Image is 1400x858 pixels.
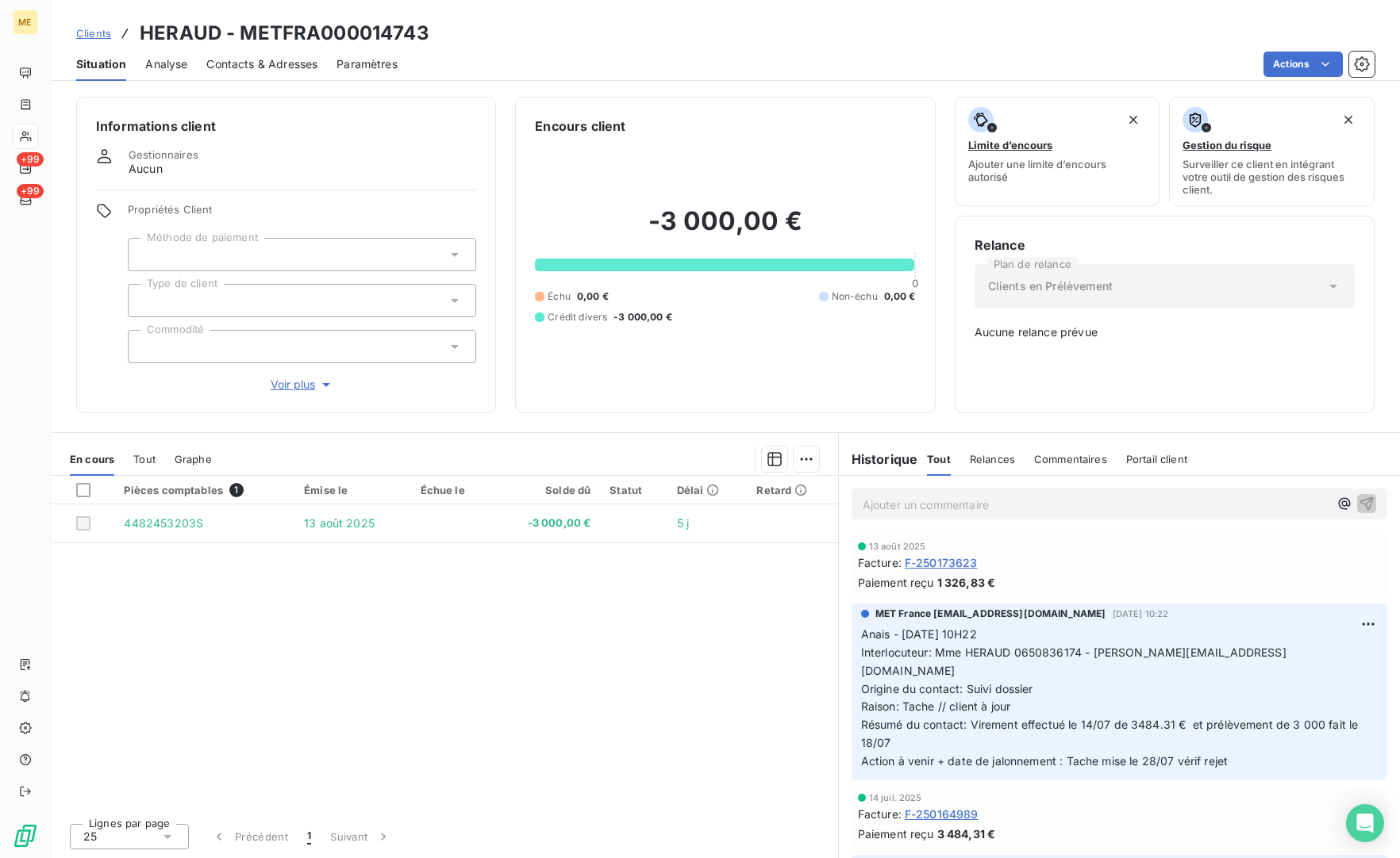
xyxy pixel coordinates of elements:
span: Non-échu [832,289,878,304]
input: Ajouter une valeur [141,339,154,354]
h6: Informations client [96,117,476,136]
div: Pièces comptables [124,483,285,497]
span: Tout [133,453,156,465]
input: Ajouter une valeur [141,293,154,308]
h6: Relance [975,236,1355,255]
span: Échu [548,289,571,304]
span: Relances [970,453,1015,465]
span: Propriétés Client [128,203,476,225]
span: Gestion du risque [1183,139,1271,151]
span: 5 j [677,516,689,530]
span: Paiement reçu [858,825,934,842]
span: [DATE] 10:22 [1113,609,1169,619]
span: Paramètres [337,56,398,72]
h2: -3 000,00 € [535,205,915,253]
a: +99 [13,155,37,181]
span: 0,00 € [577,289,609,304]
span: Situation [76,56,126,72]
button: Précédent [202,820,298,853]
span: F-250173623 [905,554,978,571]
span: 3 484,31 € [937,825,996,842]
button: Gestion du risqueSurveiller ce client en intégrant votre outil de gestion des risques client. [1169,97,1375,206]
span: 1 326,83 € [937,574,996,591]
a: +99 [13,187,37,213]
span: -3 000,00 € [613,310,672,324]
span: +99 [17,184,44,198]
span: Analyse [145,56,187,72]
span: 13 août 2025 [304,516,375,530]
span: 0 [912,277,918,289]
span: Surveiller ce client en intégrant votre outil de gestion des risques client. [1183,158,1361,196]
span: Contacts & Adresses [206,56,317,72]
span: 0,00 € [884,289,916,304]
button: 1 [298,820,321,853]
span: Graphe [175,453,212,465]
span: Tout [927,453,951,465]
div: Délai [677,484,738,496]
span: +99 [17,152,44,167]
button: Voir plus [128,376,476,393]
span: F-250164989 [905,806,979,822]
div: Émise le [304,484,401,496]
span: Gestionnaires [129,148,198,161]
a: Clients [76,25,111,41]
div: Solde dû [503,484,591,496]
span: Limite d’encours [968,139,1052,151]
h6: Encours client [535,117,625,136]
input: Ajouter une valeur [141,247,154,262]
span: Raison: Tache // client à jour [861,699,1011,713]
span: Facture : [858,554,902,571]
div: ME [13,10,38,35]
span: Interlocuteur: Mme HERAUD 0650836174 - [PERSON_NAME][EMAIL_ADDRESS][DOMAIN_NAME] [861,645,1287,677]
button: Suivant [321,820,401,853]
span: Paiement reçu [858,574,934,591]
span: -3 000,00 € [503,515,591,531]
span: Origine du contact: Suivi dossier [861,682,1033,695]
span: 14 juil. 2025 [869,793,922,802]
div: Échue le [421,484,484,496]
button: Limite d’encoursAjouter une limite d’encours autorisé [955,97,1160,206]
div: Retard [756,484,828,496]
span: Commentaires [1034,453,1107,465]
span: 4482453203S [124,516,203,530]
span: Crédit divers [548,310,607,324]
div: Statut [610,484,657,496]
span: Clients [76,27,111,40]
span: 25 [83,829,97,845]
h3: HERAUD - METFRA000014743 [140,19,429,48]
span: 1 [307,829,311,845]
span: Résumé du contact: Virement effectué le 14/07 de 3484.31 € et prélèvement de 3 000 fait le 18/07 [861,718,1362,749]
span: Portail client [1126,453,1187,465]
span: Facture : [858,806,902,822]
span: Clients en Prélèvement [988,278,1113,294]
button: Actions [1263,52,1343,77]
span: Action à venir + date de jalonnement : Tache mise le 28/07 vérif rejet [861,754,1229,768]
span: Anais - [DATE] 10H22 [861,627,977,641]
span: MET France [EMAIL_ADDRESS][DOMAIN_NAME] [875,607,1106,621]
span: 13 août 2025 [869,542,926,551]
span: Aucun [129,161,163,177]
span: En cours [70,453,114,465]
div: Open Intercom Messenger [1346,804,1384,842]
span: Ajouter une limite d’encours autorisé [968,158,1147,183]
span: Aucune relance prévue [975,324,1355,340]
span: 1 [229,483,244,497]
img: Logo LeanPay [13,823,38,848]
h6: Historique [839,450,918,469]
span: Voir plus [271,377,334,393]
